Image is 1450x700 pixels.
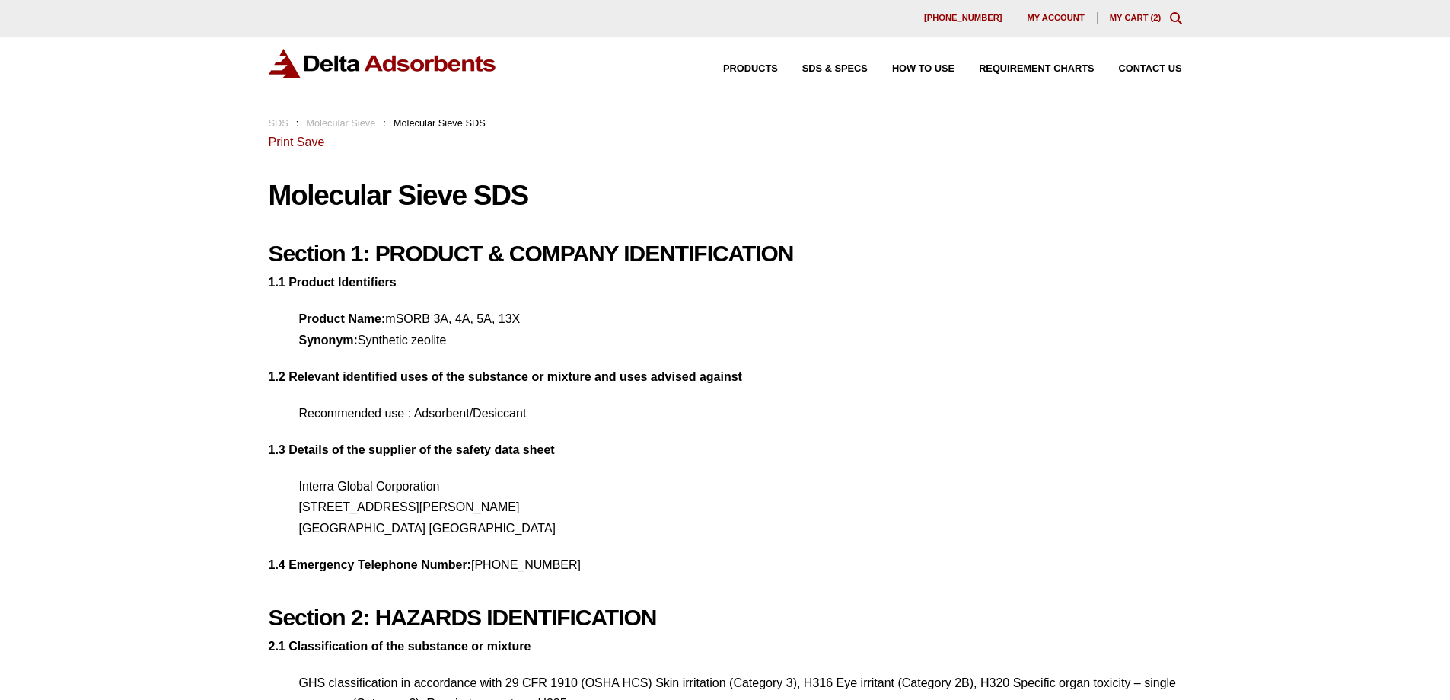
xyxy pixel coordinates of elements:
span: Requirement Charts [979,64,1094,74]
strong: Synonym: [299,334,358,347]
p: Interra Global Corporation [STREET_ADDRESS][PERSON_NAME] [GEOGRAPHIC_DATA] [GEOGRAPHIC_DATA] [269,476,1182,539]
div: Toggle Modal Content [1170,12,1182,24]
strong: 1.2 Relevant identified uses of the substance or mixture and uses advised against [269,370,742,383]
h2: Section 2: HAZARDS IDENTIFICATION [269,604,1182,631]
span: : [383,117,386,129]
a: Requirement Charts [954,64,1094,74]
span: SDS & SPECS [802,64,868,74]
a: SDS & SPECS [778,64,868,74]
span: [PHONE_NUMBER] [924,14,1002,22]
strong: 1.3 Details of the supplier of the safety data sheet [269,443,555,456]
strong: Product Name: [299,312,386,325]
p: [PHONE_NUMBER] [269,555,1182,575]
span: : [296,117,299,129]
a: [PHONE_NUMBER] [912,12,1015,24]
strong: 1.1 Product Identifiers [269,276,397,289]
img: Delta Adsorbents [269,49,497,78]
span: How to Use [892,64,954,74]
p: Recommended use : Adsorbent/Desiccant [269,403,1182,424]
a: My Cart (2) [1110,13,1162,22]
span: Products [723,64,778,74]
h2: Section 1: PRODUCT & COMPANY IDENTIFICATION [269,240,1182,267]
strong: 1.4 Emergency Telephone Number: [269,558,471,571]
a: My account [1015,12,1098,24]
a: Save [297,136,324,149]
a: Print [269,136,294,149]
span: 2 [1153,13,1158,22]
a: Contact Us [1095,64,1182,74]
a: How to Use [868,64,954,74]
h1: Molecular Sieve SDS [269,181,1182,212]
span: Contact Us [1119,64,1182,74]
a: SDS [269,117,288,129]
span: My account [1028,14,1085,22]
strong: 2.1 Classification of the substance or mixture [269,640,531,653]
span: Molecular Sieve SDS [394,117,486,129]
p: mSORB 3A, 4A, 5A, 13X Synthetic zeolite [269,308,1182,350]
a: Products [699,64,778,74]
a: Molecular Sieve [306,117,375,129]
